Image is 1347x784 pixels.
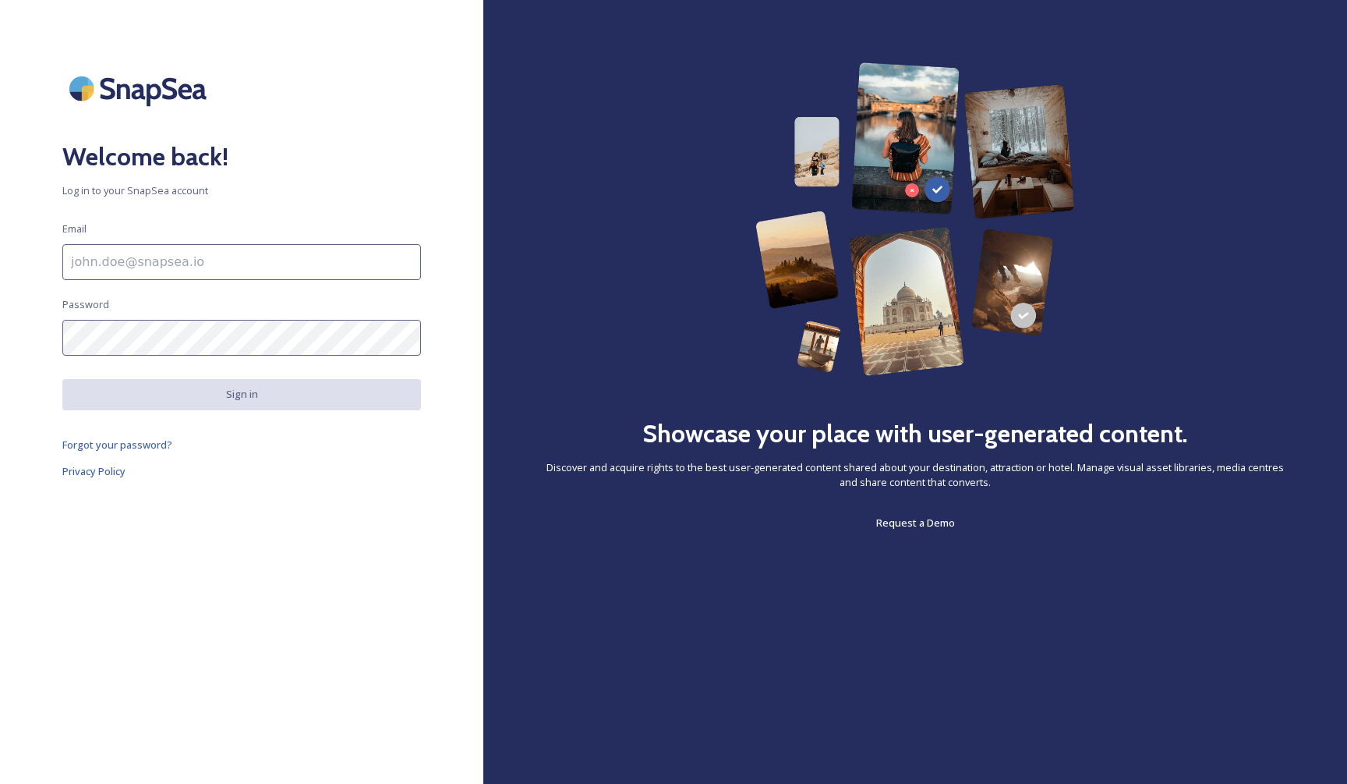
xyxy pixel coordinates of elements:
[755,62,1075,376] img: 63b42ca75bacad526042e722_Group%20154-p-800.png
[876,516,955,530] span: Request a Demo
[62,462,421,481] a: Privacy Policy
[62,138,421,176] h2: Welcome back!
[62,244,421,280] input: john.doe@snapsea.io
[62,183,421,198] span: Log in to your SnapSea account
[62,62,218,115] img: SnapSea Logo
[642,415,1188,452] h2: Showcase your place with user-generated content.
[62,464,126,478] span: Privacy Policy
[546,460,1285,490] span: Discover and acquire rights to the best user-generated content shared about your destination, att...
[62,438,172,452] span: Forgot your password?
[62,297,109,312] span: Password
[62,379,421,410] button: Sign in
[62,222,87,236] span: Email
[62,435,421,454] a: Forgot your password?
[876,513,955,532] a: Request a Demo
